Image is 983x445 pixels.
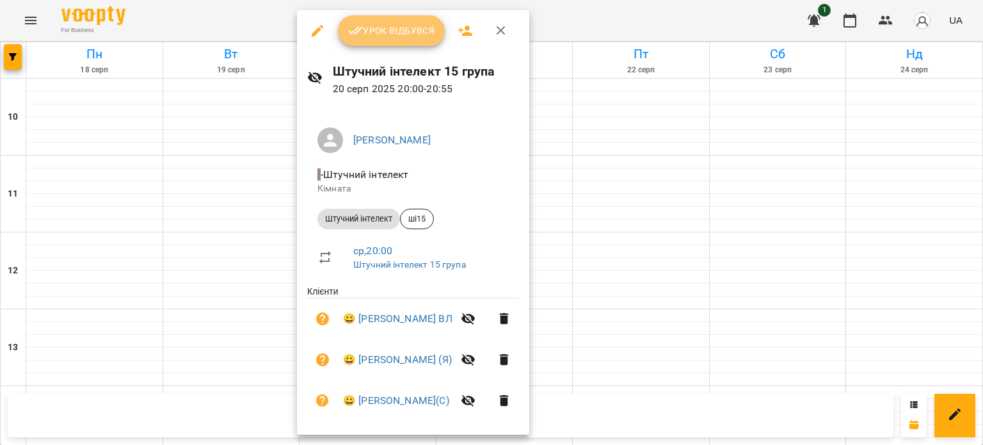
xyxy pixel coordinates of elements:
[317,213,400,225] span: Штучний інтелект
[353,259,466,270] a: Штучний інтелект 15 група
[400,209,434,229] div: ші15
[348,23,435,38] span: Урок відбувся
[317,168,412,181] span: - Штучний інтелект
[401,213,433,225] span: ші15
[333,81,520,97] p: 20 серп 2025 20:00 - 20:55
[338,15,445,46] button: Урок відбувся
[307,344,338,375] button: Візит ще не сплачено. Додати оплату?
[353,245,392,257] a: ср , 20:00
[353,134,431,146] a: [PERSON_NAME]
[317,182,509,195] p: Кімната
[343,311,452,327] a: 😀 [PERSON_NAME] ВЛ
[343,352,452,368] a: 😀 [PERSON_NAME] (Я)
[307,385,338,416] button: Візит ще не сплачено. Додати оплату?
[333,61,520,81] h6: Штучний інтелект 15 група
[343,393,449,409] a: 😀 [PERSON_NAME](С)
[307,303,338,334] button: Візит ще не сплачено. Додати оплату?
